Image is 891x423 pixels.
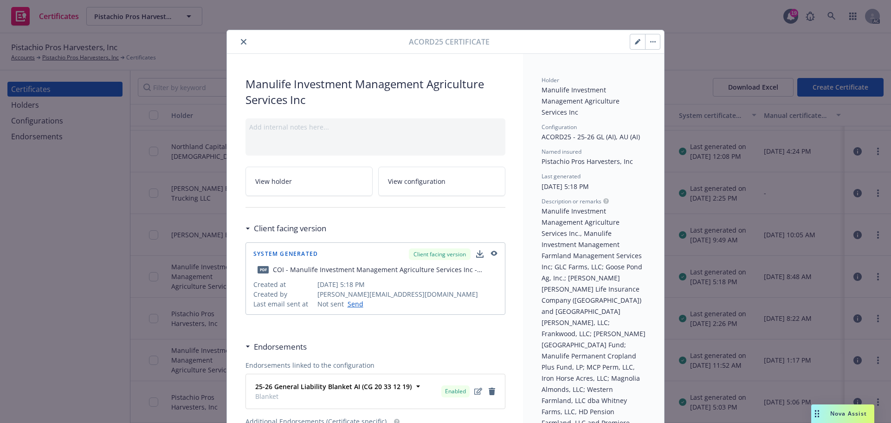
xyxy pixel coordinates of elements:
[811,404,823,423] div: Drag to move
[486,386,497,397] a: remove
[255,391,412,401] span: Blanket
[245,76,505,107] span: Manulife Investment Management Agriculture Services Inc
[253,280,314,289] span: Created at
[542,132,640,141] span: ACORD25 - 25-26 GL (AI), AU (AI)
[344,299,363,309] a: Send
[255,382,412,391] strong: 25-26 General Liability Blanket AI (CG 20 33 12 19)
[378,167,505,196] a: View configuration
[542,76,559,84] span: Holder
[542,85,621,117] span: Manulife Investment Management Agriculture Services Inc
[542,172,581,180] span: Last generated
[245,222,326,234] div: Client facing version
[542,157,633,166] span: Pistachio Pros Harvesters, Inc
[388,176,445,186] span: View configuration
[253,289,314,299] span: Created by
[245,341,307,353] div: Endorsements
[409,248,471,260] div: Client facing version
[255,176,292,186] span: View holder
[258,266,269,273] span: pdf
[811,404,874,423] button: Nova Assist
[409,36,490,47] span: Acord25 certificate
[542,148,581,156] span: Named insured
[238,36,249,47] button: close
[254,222,326,234] h3: Client facing version
[273,265,497,274] div: COI - Manulife Investment Management Agriculture Services Inc - Pistachio Pros Harvesters, Inc - ...
[254,341,307,353] h3: Endorsements
[245,167,373,196] a: View holder
[472,386,484,397] a: edit
[542,123,577,131] span: Configuration
[245,360,505,370] span: Endorsements linked to the configuration
[445,387,466,396] span: Enabled
[317,299,344,309] span: Not sent
[542,197,601,205] span: Description or remarks
[317,289,498,299] span: [PERSON_NAME][EMAIL_ADDRESS][DOMAIN_NAME]
[249,123,329,131] span: Add internal notes here...
[542,182,589,191] span: [DATE] 5:18 PM
[253,251,318,257] span: System Generated
[830,410,867,417] span: Nova Assist
[253,299,314,309] span: Last email sent at
[317,280,498,289] span: [DATE] 5:18 PM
